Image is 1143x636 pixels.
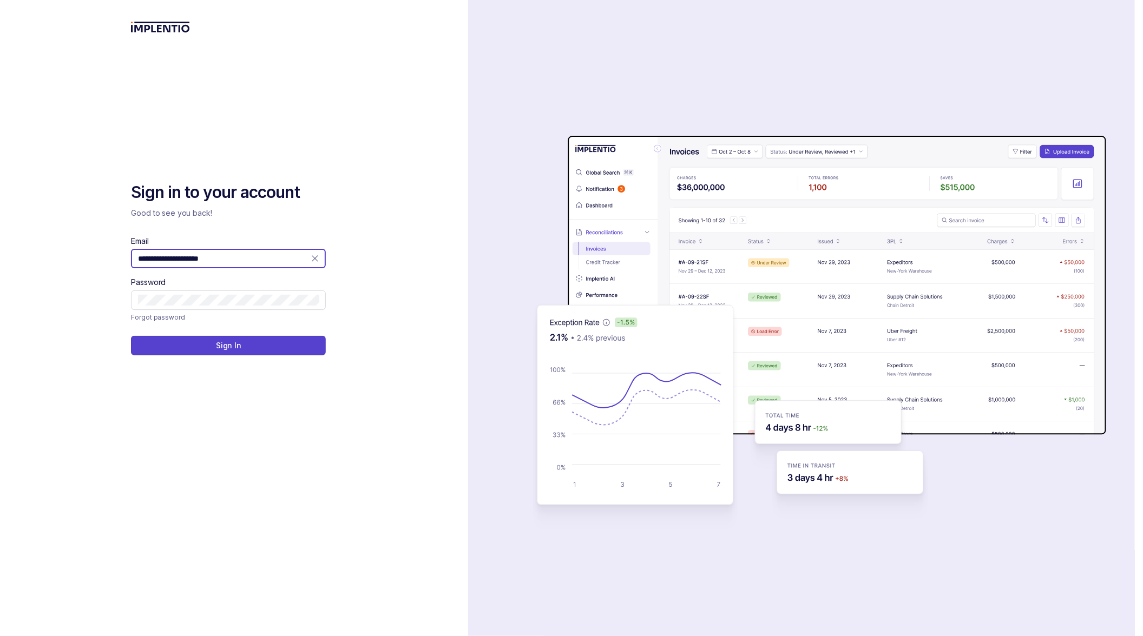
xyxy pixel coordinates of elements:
label: Password [131,277,166,288]
img: signin-background.svg [498,102,1110,534]
p: Sign In [216,340,241,351]
a: Link Forgot password [131,312,185,323]
button: Sign In [131,336,326,355]
img: logo [131,22,190,32]
p: Forgot password [131,312,185,323]
label: Email [131,236,148,247]
h2: Sign in to your account [131,182,326,203]
p: Good to see you back! [131,208,326,218]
